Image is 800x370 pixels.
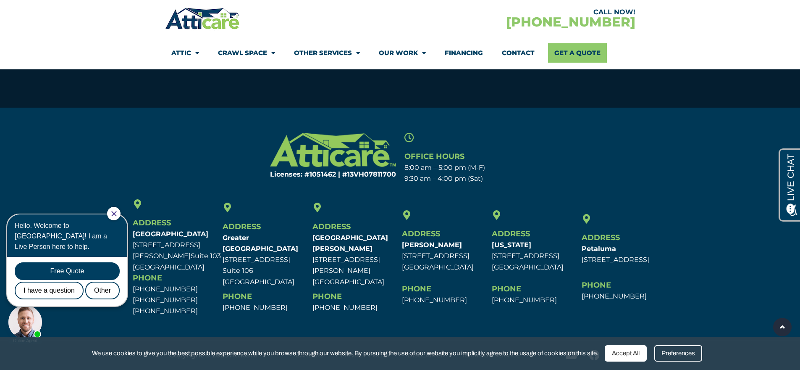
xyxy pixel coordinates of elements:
[582,233,620,242] span: Address
[492,229,530,238] span: Address
[502,43,535,63] a: Contact
[223,222,261,231] span: Address
[548,43,607,63] a: Get A Quote
[402,240,488,273] p: [STREET_ADDRESS] [GEOGRAPHIC_DATA]
[133,273,162,283] span: Phone
[312,233,398,288] p: [STREET_ADDRESS][PERSON_NAME] [GEOGRAPHIC_DATA]
[312,292,342,301] span: Phone
[492,284,521,293] span: Phone
[492,241,531,249] b: [US_STATE]
[218,43,275,63] a: Crawl Space
[92,348,598,359] span: We use cookies to give you the best possible experience while you browse through our website. By ...
[402,241,462,249] b: [PERSON_NAME]
[654,345,702,362] div: Preferences
[312,222,351,231] span: Address
[312,234,388,253] b: [GEOGRAPHIC_DATA][PERSON_NAME]
[223,234,298,253] b: Greater [GEOGRAPHIC_DATA]
[402,284,431,293] span: Phone
[400,9,635,16] div: CALL NOW!
[605,345,647,362] div: Accept All
[582,245,616,253] b: Petaluma
[582,243,667,266] p: [STREET_ADDRESS]
[223,233,308,288] p: [STREET_ADDRESS] Suite 106 [GEOGRAPHIC_DATA]
[223,292,252,301] span: Phone
[404,162,555,185] p: 8:00 am – 5:00 pm (M-F) 9:30 am – 4:00 pm (Sat)
[171,43,629,63] nav: Menu
[133,230,208,238] b: [GEOGRAPHIC_DATA]
[191,252,221,260] span: Suite 103
[379,43,426,63] a: Our Work
[245,171,396,178] h6: Licenses: #1051462 | #13VH078117​00
[133,229,218,273] p: [STREET_ADDRESS][PERSON_NAME] [GEOGRAPHIC_DATA]
[445,43,483,63] a: Financing
[294,43,360,63] a: Other Services
[171,43,199,63] a: Attic
[582,280,611,290] span: Phone
[4,206,139,345] iframe: Chat Invitation
[21,7,68,17] span: Opens a chat window
[402,229,440,238] span: Address
[133,218,171,227] span: Address
[404,152,464,161] span: Office Hours
[492,240,577,273] p: [STREET_ADDRESS] [GEOGRAPHIC_DATA]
